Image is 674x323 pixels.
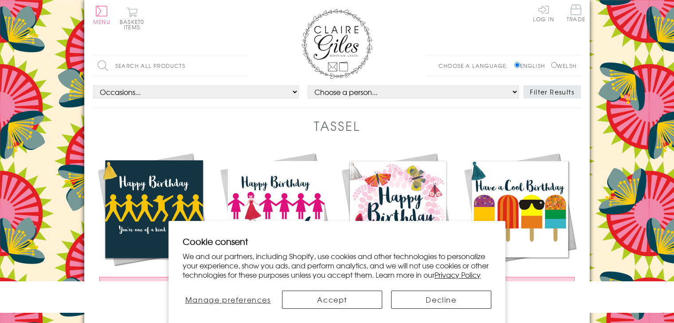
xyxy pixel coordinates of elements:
input: English [514,62,520,68]
input: Search all products [93,56,248,76]
img: Birthday Card, Paperchain Girls, Embellished with a colourful tassel [215,148,337,270]
a: Birthday Card, Dab Man, One of a Kind, Embellished with a colourful tassel £3.75 Add to Basket [93,148,215,302]
input: Search [239,56,248,76]
label: English [514,62,549,70]
img: Claire Giles Greetings Cards [302,9,372,79]
a: Birthday Card, Ice Lollies, Cool Birthday, Embellished with a colourful tassel £3.75 Add to Basket [459,148,581,302]
img: Birthday Card, Ice Lollies, Cool Birthday, Embellished with a colourful tassel [459,148,581,270]
a: Privacy Policy [435,269,481,280]
span: 0 items [124,18,144,31]
img: Birthday Card, Dab Man, One of a Kind, Embellished with a colourful tassel [93,148,215,270]
button: Decline [391,291,491,309]
p: Choose a language: [439,62,513,70]
button: Menu [93,6,110,24]
img: Birthday Card, Butterfly Wreath, Embellished with a colourful tassel [337,148,459,270]
button: £3.75 Add to Basket [465,277,575,293]
button: Basket0 items [120,7,144,30]
a: Birthday Card, Butterfly Wreath, Embellished with a colourful tassel £3.75 Add to Basket [337,148,459,302]
button: £3.75 Add to Basket [99,277,209,293]
h1: Tassel [314,117,361,135]
input: Welsh [551,62,557,68]
span: Trade [567,4,585,22]
button: Accept [282,291,382,309]
a: Trade [567,4,585,24]
h2: Cookie consent [183,235,491,248]
button: Manage preferences [183,291,273,309]
label: Welsh [551,62,576,70]
span: Menu [93,18,110,26]
a: Birthday Card, Paperchain Girls, Embellished with a colourful tassel £3.75 Add to Basket [215,148,337,302]
button: Filter Results [523,85,581,98]
span: Manage preferences [185,294,271,305]
p: We and our partners, including Shopify, use cookies and other technologies to personalize your ex... [183,252,491,279]
a: Log In [533,4,554,22]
